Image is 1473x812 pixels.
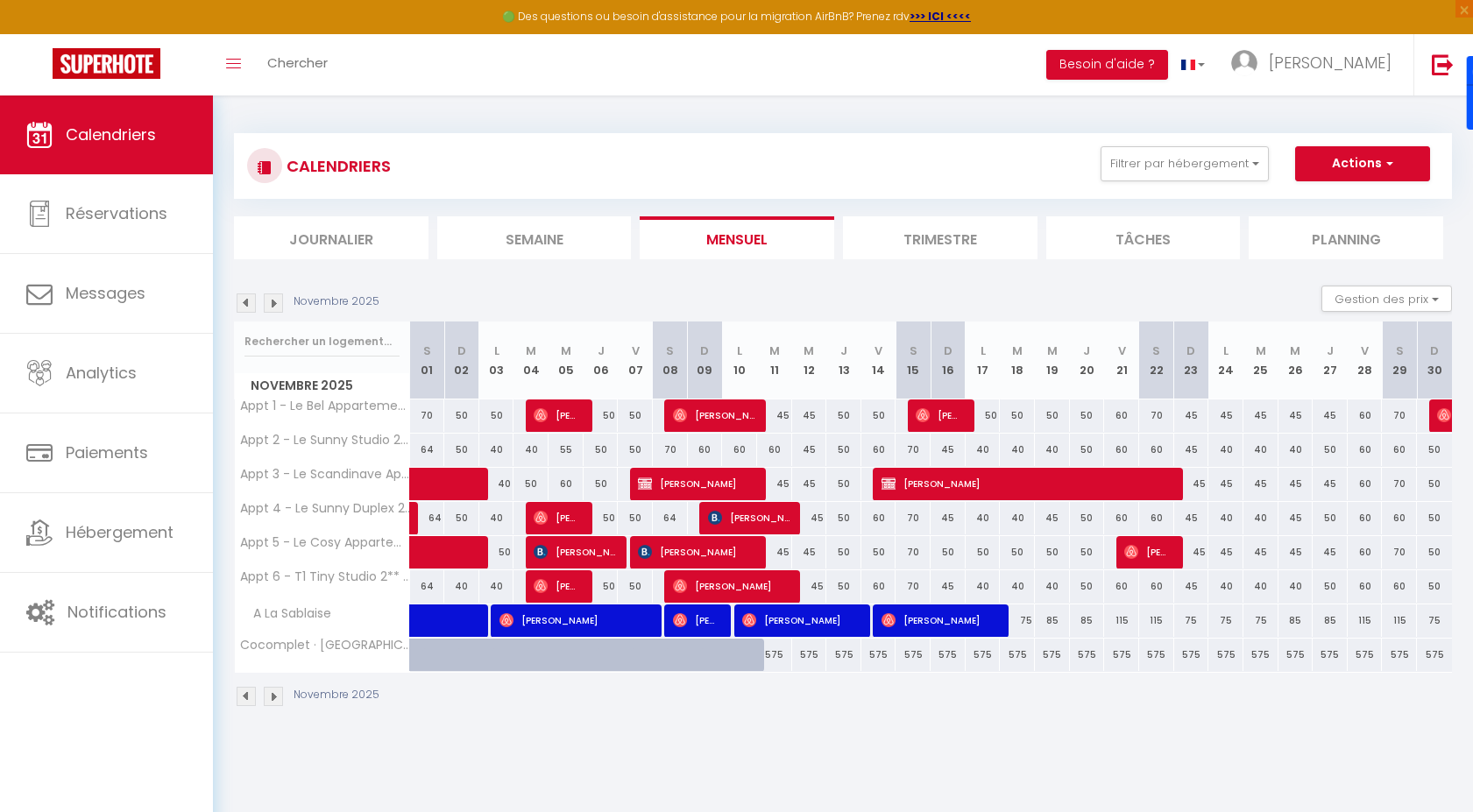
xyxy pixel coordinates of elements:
[722,321,757,399] th: 10
[826,468,861,500] div: 50
[1313,570,1348,603] div: 50
[966,399,1001,432] div: 50
[944,342,952,359] abbr: D
[1231,50,1257,76] img: ...
[1243,434,1278,466] div: 40
[1382,604,1417,637] div: 115
[1104,639,1139,671] div: 575
[1327,342,1334,359] abbr: J
[618,434,653,466] div: 50
[1382,321,1417,399] th: 29
[1382,399,1417,432] div: 70
[1313,321,1348,399] th: 27
[1321,286,1452,312] button: Gestion des prix
[1070,604,1105,637] div: 85
[618,570,653,603] div: 50
[1208,321,1243,399] th: 24
[673,399,754,432] span: [PERSON_NAME]
[1104,502,1139,534] div: 60
[1269,52,1392,74] span: [PERSON_NAME]
[66,124,156,145] span: Calendriers
[1278,570,1314,603] div: 40
[1382,468,1417,500] div: 70
[444,434,479,466] div: 50
[722,434,757,466] div: 60
[910,342,917,359] abbr: S
[526,342,536,359] abbr: M
[737,342,742,359] abbr: L
[757,536,792,568] div: 45
[1208,536,1243,568] div: 45
[910,9,971,24] a: >>> ICI <<<<
[1249,216,1443,259] li: Planning
[1417,536,1452,568] div: 50
[931,321,966,399] th: 16
[1430,342,1439,359] abbr: D
[1035,604,1070,637] div: 85
[494,342,499,359] abbr: L
[1348,399,1383,432] div: 60
[67,601,166,623] span: Notifications
[673,604,719,637] span: [PERSON_NAME] Et [PERSON_NAME]
[931,639,966,671] div: 575
[1046,50,1168,80] button: Besoin d'aide ?
[294,687,379,703] p: Novembre 2025
[1348,639,1383,671] div: 575
[66,362,137,384] span: Analytics
[1432,53,1454,75] img: logout
[1139,321,1174,399] th: 22
[584,399,619,432] div: 50
[792,434,827,466] div: 45
[1174,468,1209,500] div: 45
[861,399,896,432] div: 50
[1278,502,1314,534] div: 45
[638,467,754,500] span: [PERSON_NAME]
[1208,468,1243,500] div: 45
[1313,468,1348,500] div: 45
[1174,399,1209,432] div: 45
[1348,468,1383,500] div: 60
[499,604,651,637] span: [PERSON_NAME]
[688,434,723,466] div: 60
[653,434,688,466] div: 70
[1382,639,1417,671] div: 575
[1070,536,1105,568] div: 50
[792,536,827,568] div: 45
[1174,536,1209,568] div: 45
[653,502,688,534] div: 64
[1035,639,1070,671] div: 575
[792,399,827,432] div: 45
[1278,468,1314,500] div: 45
[1223,342,1229,359] abbr: L
[875,342,882,359] abbr: V
[1348,434,1383,466] div: 60
[1348,321,1383,399] th: 28
[826,502,861,534] div: 50
[1035,502,1070,534] div: 45
[1118,342,1126,359] abbr: V
[966,502,1001,534] div: 40
[549,434,584,466] div: 55
[1035,399,1070,432] div: 50
[757,639,792,671] div: 575
[896,502,931,534] div: 70
[792,570,827,603] div: 45
[1208,399,1243,432] div: 45
[410,399,445,432] div: 70
[826,434,861,466] div: 50
[1104,321,1139,399] th: 21
[1295,146,1430,181] button: Actions
[237,536,413,549] span: Appt 5 - Le Cosy Appartement T2 2** – 4 pers.
[1313,639,1348,671] div: 575
[1104,434,1139,466] div: 60
[1000,570,1035,603] div: 40
[237,639,413,652] span: Cocomplet · [GEOGRAPHIC_DATA] la plage à 90 m
[757,321,792,399] th: 11
[1070,321,1105,399] th: 20
[931,434,966,466] div: 45
[1382,434,1417,466] div: 60
[1278,639,1314,671] div: 575
[1152,342,1160,359] abbr: S
[1278,399,1314,432] div: 45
